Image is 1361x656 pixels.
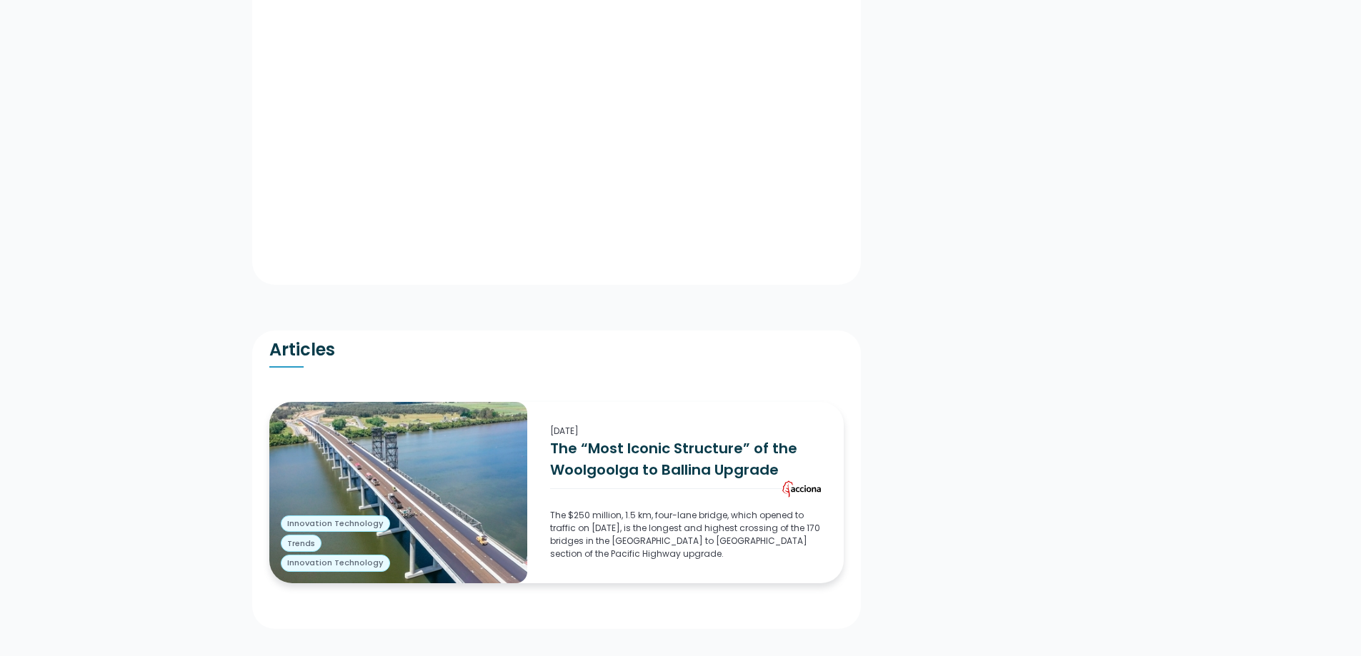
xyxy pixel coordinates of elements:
div: Trends [281,535,321,552]
img: The “Most Iconic Structure” of the Woolgoolga to Ballina Upgrade [782,480,820,498]
h3: The “Most Iconic Structure” of the Woolgoolga to Ballina Upgrade [550,438,820,480]
img: The “Most Iconic Structure” of the Woolgoolga to Ballina Upgrade [269,402,528,583]
div: Innovation Technology [281,515,390,533]
div: [DATE] [550,425,820,438]
a: The “Most Iconic Structure” of the Woolgoolga to Ballina UpgradeInnovation TechnologyTrendsInnova... [269,402,844,583]
div: Innovation Technology [281,555,390,572]
p: The $250 million, 1.5 km, four-lane bridge, which opened to traffic on [DATE], is the longest and... [550,509,820,560]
